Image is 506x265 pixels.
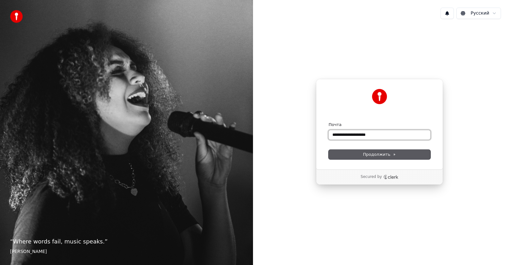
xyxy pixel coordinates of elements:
img: Youka [372,89,387,104]
footer: [PERSON_NAME] [10,249,243,255]
a: Clerk logo [383,175,398,179]
p: Secured by [361,174,382,180]
img: youka [10,10,23,23]
span: Продолжить [363,152,396,157]
p: “ Where words fail, music speaks. ” [10,237,243,246]
button: Продолжить [329,150,430,159]
label: Почта [329,122,342,128]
